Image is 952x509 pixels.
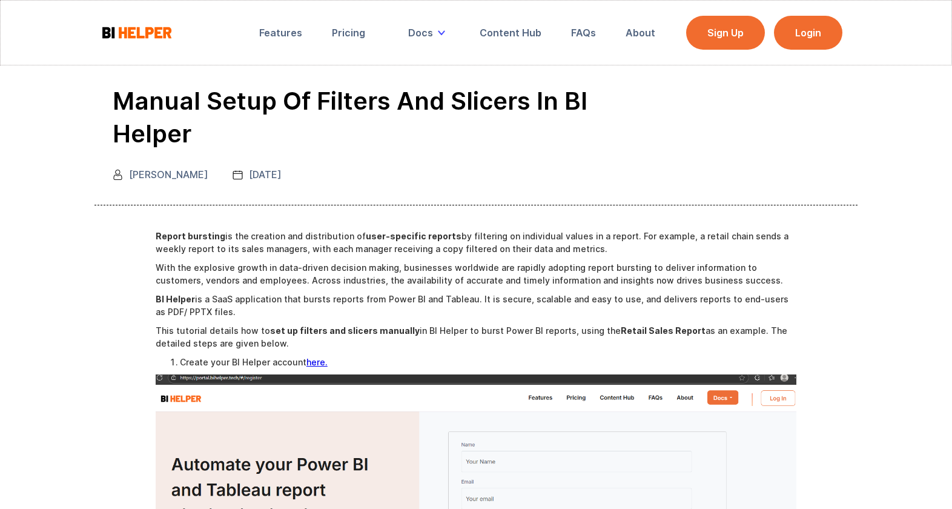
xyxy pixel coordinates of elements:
div: Content Hub [480,27,541,39]
div: Features [259,27,302,39]
p: is the creation and distribution of by filtering on individual values in a report. For example, a... [156,230,796,255]
div: FAQs [571,27,596,39]
a: FAQs [563,19,604,46]
strong: user-specific reports [366,231,461,241]
a: Sign Up [686,16,765,50]
a: Features [251,19,311,46]
div: Docs [408,27,433,39]
strong: Report bursting [156,231,225,241]
div: [DATE] [249,168,282,181]
div: [PERSON_NAME] [129,168,208,181]
a: Pricing [323,19,374,46]
a: Login [774,16,842,50]
h1: Manual Setup of Filters and Slicers in BI Helper [113,85,658,150]
div: About [626,27,655,39]
strong: Retail Sales Report [621,325,706,336]
p: is a SaaS application that bursts reports from Power BI and Tableau. It is secure, scalable and e... [156,293,796,318]
li: Create your BI Helper account [180,356,796,368]
p: This tutorial details how to in BI Helper to burst Power BI reports, using the as an example. The... [156,324,796,350]
strong: set up filters and slicers manually [270,325,420,336]
a: Content Hub [471,19,550,46]
div: Docs [400,19,458,46]
strong: BI Helper [156,294,195,304]
div: Pricing [332,27,365,39]
a: here. [306,357,328,367]
a: About [617,19,664,46]
p: With the explosive growth in data-driven decision making, businesses worldwide are rapidly adopti... [156,261,796,287]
